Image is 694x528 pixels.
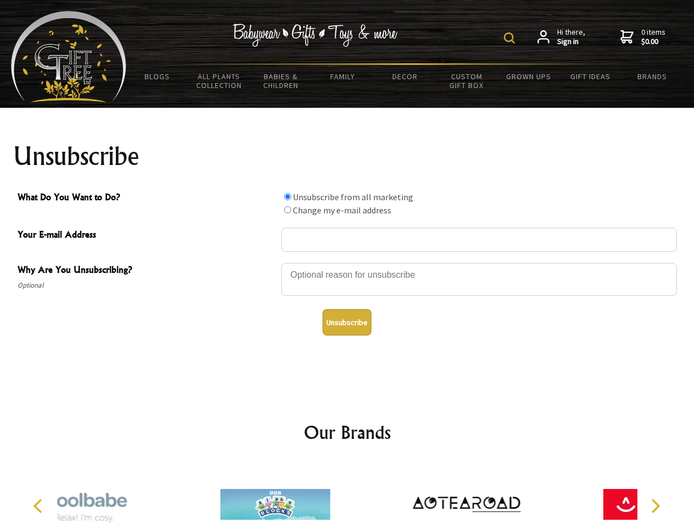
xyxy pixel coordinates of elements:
[188,65,251,97] a: All Plants Collection
[281,263,677,296] textarea: Why Are You Unsubscribing?
[284,193,291,200] input: What Do You Want to Do?
[621,65,684,88] a: Brands
[18,279,276,292] span: Optional
[504,32,515,43] img: product search
[22,419,673,446] h2: Our Brands
[559,65,621,88] a: Gift Ideas
[233,24,398,47] img: Babywear - Gifts - Toys & more
[323,309,371,335] button: Unsubscribe
[374,65,436,88] a: Decor
[557,37,585,47] strong: Sign in
[620,28,665,47] a: 0 items$0.00
[18,263,276,279] span: Why Are You Unsubscribing?
[27,494,52,518] button: Previous
[250,65,312,97] a: Babies & Children
[641,27,665,47] span: 0 items
[18,190,276,206] span: What Do You Want to Do?
[293,205,391,216] label: Change my e-mail address
[537,28,585,47] a: Hi there,Sign in
[436,65,498,97] a: Custom Gift Box
[18,228,276,244] span: Your E-mail Address
[293,191,413,202] label: Unsubscribe from all marketing
[643,494,667,518] button: Next
[11,11,126,102] img: Babyware - Gifts - Toys and more...
[497,65,559,88] a: Grown Ups
[284,206,291,213] input: What Do You Want to Do?
[557,28,585,47] span: Hi there,
[13,143,681,169] h1: Unsubscribe
[312,65,374,88] a: Family
[126,65,188,88] a: BLOGS
[641,37,665,47] strong: $0.00
[281,228,677,252] input: Your E-mail Address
